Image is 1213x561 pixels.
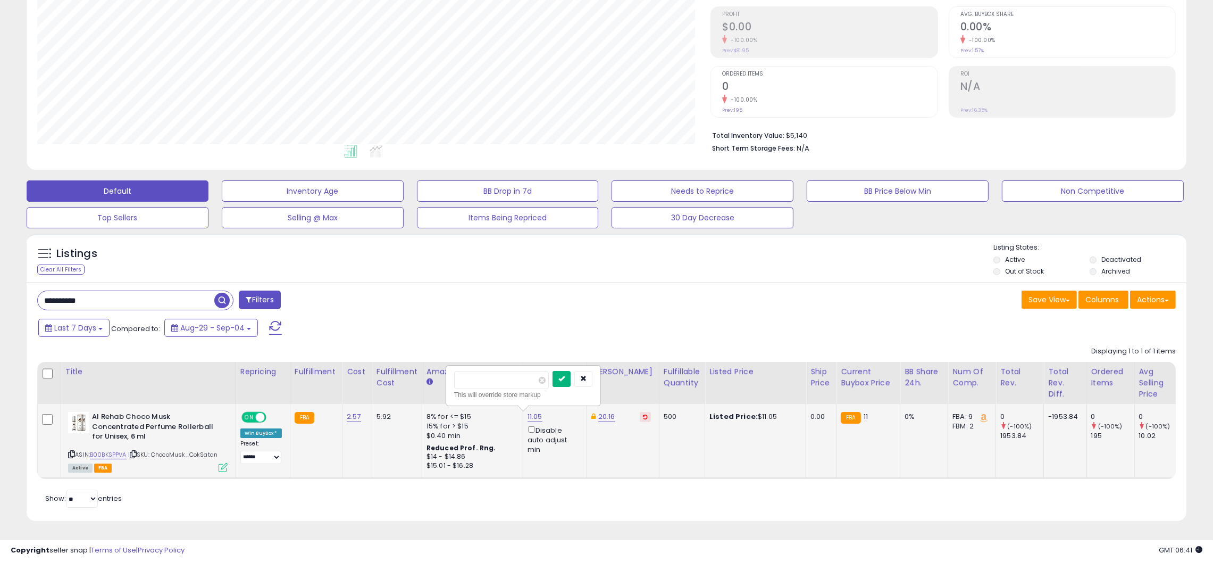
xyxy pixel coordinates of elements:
[347,411,361,422] a: 2.57
[1048,366,1082,400] div: Total Rev. Diff.
[91,545,136,555] a: Terms of Use
[426,377,433,387] small: Amazon Fees.
[952,412,988,422] div: FBA: 9
[664,412,697,422] div: 500
[222,207,404,228] button: Selling @ Max
[239,291,280,309] button: Filters
[426,431,515,441] div: $0.40 min
[1139,412,1182,422] div: 0
[1005,267,1044,276] label: Out of Stock
[960,47,984,54] small: Prev: 1.57%
[1098,422,1123,431] small: (-100%)
[27,207,208,228] button: Top Sellers
[138,545,185,555] a: Privacy Policy
[295,366,338,377] div: Fulfillment
[1085,294,1119,305] span: Columns
[528,411,542,422] a: 11.05
[1007,422,1032,431] small: (-100%)
[612,207,793,228] button: 30 Day Decrease
[810,366,832,389] div: Ship Price
[11,545,49,555] strong: Copyright
[1091,431,1134,441] div: 195
[90,450,127,459] a: B00BKSPPVA
[111,324,160,334] span: Compared to:
[722,12,937,18] span: Profit
[45,493,122,504] span: Show: entries
[426,461,515,471] div: $15.01 - $16.28
[68,464,93,473] span: All listings currently available for purchase on Amazon
[712,144,795,153] b: Short Term Storage Fees:
[960,21,1175,35] h2: 0.00%
[960,107,988,113] small: Prev: 16.35%
[960,12,1175,18] span: Avg. Buybox Share
[664,366,700,389] div: Fulfillable Quantity
[1000,366,1039,389] div: Total Rev.
[709,412,798,422] div: $11.05
[94,464,112,473] span: FBA
[1002,180,1184,202] button: Non Competitive
[38,319,110,337] button: Last 7 Days
[426,452,515,461] div: $14 - $14.86
[164,319,258,337] button: Aug-29 - Sep-04
[722,80,937,95] h2: 0
[11,546,185,556] div: seller snap | |
[905,366,943,389] div: BB Share 24h.
[1101,267,1130,276] label: Archived
[426,443,496,452] b: Reduced Prof. Rng.
[242,413,256,422] span: ON
[347,366,367,377] div: Cost
[240,428,282,438] div: Win BuyBox *
[712,128,1168,141] li: $5,140
[295,412,314,424] small: FBA
[377,366,417,389] div: Fulfillment Cost
[1139,366,1178,400] div: Avg Selling Price
[417,207,599,228] button: Items Being Repriced
[864,411,868,422] span: 11
[426,366,518,377] div: Amazon Fees
[612,180,793,202] button: Needs to Reprice
[807,180,989,202] button: BB Price Below Min
[56,246,97,261] h5: Listings
[1005,255,1025,264] label: Active
[960,71,1175,77] span: ROI
[709,366,801,377] div: Listed Price
[952,366,991,389] div: Num of Comp.
[528,424,579,455] div: Disable auto adjust min
[65,366,231,377] div: Title
[1101,255,1141,264] label: Deactivated
[27,180,208,202] button: Default
[722,47,749,54] small: Prev: $81.95
[722,71,937,77] span: Ordered Items
[1130,291,1176,309] button: Actions
[92,412,221,444] b: Al Rehab Choco Musk Concentrated Perfume Rollerball for Unisex, 6 ml
[905,412,940,422] div: 0%
[797,143,809,153] span: N/A
[727,36,757,44] small: -100.00%
[377,412,414,422] div: 5.92
[1159,545,1202,555] span: 2025-09-12 06:41 GMT
[965,36,996,44] small: -100.00%
[841,412,860,424] small: FBA
[598,411,615,422] a: 20.16
[1091,412,1134,422] div: 0
[709,411,758,422] b: Listed Price:
[54,323,96,333] span: Last 7 Days
[1000,431,1043,441] div: 1953.84
[240,440,282,464] div: Preset:
[960,80,1175,95] h2: N/A
[1022,291,1077,309] button: Save View
[591,366,655,377] div: [PERSON_NAME]
[952,422,988,431] div: FBM: 2
[1091,366,1130,389] div: Ordered Items
[68,412,89,433] img: 41eblxSpxDL._SL40_.jpg
[37,265,85,275] div: Clear All Filters
[1078,291,1128,309] button: Columns
[841,366,896,389] div: Current Buybox Price
[1091,346,1176,357] div: Displaying 1 to 1 of 1 items
[722,107,742,113] small: Prev: 195
[722,21,937,35] h2: $0.00
[222,180,404,202] button: Inventory Age
[426,412,515,422] div: 8% for <= $15
[426,422,515,431] div: 15% for > $15
[712,131,784,140] b: Total Inventory Value:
